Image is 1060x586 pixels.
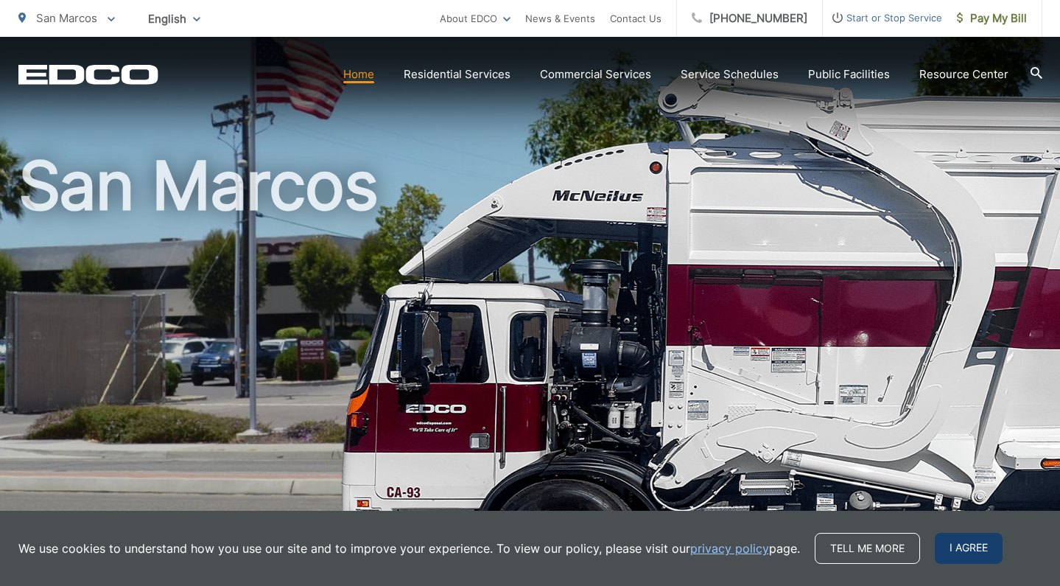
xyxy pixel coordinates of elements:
[137,6,211,32] span: English
[540,66,651,83] a: Commercial Services
[935,533,1003,564] span: I agree
[525,10,595,27] a: News & Events
[681,66,779,83] a: Service Schedules
[18,64,158,85] a: EDCD logo. Return to the homepage.
[919,66,1008,83] a: Resource Center
[404,66,510,83] a: Residential Services
[815,533,920,564] a: Tell me more
[18,540,800,557] p: We use cookies to understand how you use our site and to improve your experience. To view our pol...
[610,10,661,27] a: Contact Us
[440,10,510,27] a: About EDCO
[343,66,374,83] a: Home
[690,540,769,557] a: privacy policy
[808,66,890,83] a: Public Facilities
[36,11,97,25] span: San Marcos
[957,10,1027,27] span: Pay My Bill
